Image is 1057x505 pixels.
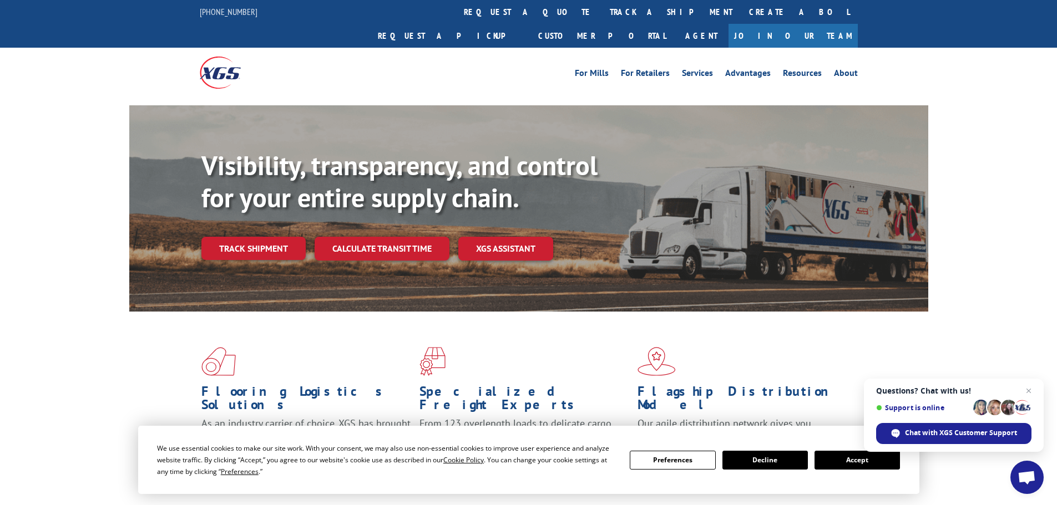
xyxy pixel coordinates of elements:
a: XGS ASSISTANT [458,237,553,261]
span: As an industry carrier of choice, XGS has brought innovation and dedication to flooring logistics... [201,417,411,456]
div: We use essential cookies to make our site work. With your consent, we may also use non-essential ... [157,442,616,477]
button: Accept [815,451,900,470]
div: Chat with XGS Customer Support [876,423,1031,444]
a: Join Our Team [729,24,858,48]
a: About [834,69,858,81]
a: Customer Portal [530,24,674,48]
a: Request a pickup [370,24,530,48]
h1: Flagship Distribution Model [638,385,847,417]
a: Resources [783,69,822,81]
h1: Specialized Freight Experts [419,385,629,417]
span: Chat with XGS Customer Support [905,428,1017,438]
b: Visibility, transparency, and control for your entire supply chain. [201,148,598,215]
a: Advantages [725,69,771,81]
a: For Retailers [621,69,670,81]
button: Decline [722,451,808,470]
span: Preferences [221,467,259,476]
a: Agent [674,24,729,48]
span: Questions? Chat with us! [876,386,1031,395]
span: Our agile distribution network gives you nationwide inventory management on demand. [638,417,842,443]
img: xgs-icon-focused-on-flooring-red [419,347,446,376]
a: Track shipment [201,237,306,260]
a: For Mills [575,69,609,81]
button: Preferences [630,451,715,470]
img: xgs-icon-flagship-distribution-model-red [638,347,676,376]
span: Support is online [876,404,969,412]
span: Close chat [1022,384,1035,397]
span: Cookie Policy [443,455,484,465]
img: xgs-icon-total-supply-chain-intelligence-red [201,347,236,376]
div: Cookie Consent Prompt [138,426,919,494]
a: Calculate transit time [315,237,449,261]
h1: Flooring Logistics Solutions [201,385,411,417]
a: Services [682,69,713,81]
p: From 123 overlength loads to delicate cargo, our experienced staff knows the best way to move you... [419,417,629,466]
div: Open chat [1010,461,1044,494]
a: [PHONE_NUMBER] [200,6,257,17]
